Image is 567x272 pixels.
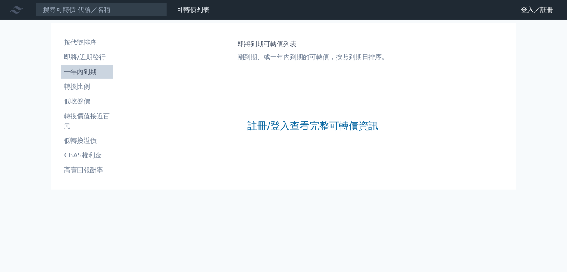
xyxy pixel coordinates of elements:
li: 一年內到期 [61,67,113,77]
a: 轉換價值接近百元 [61,110,113,133]
li: 高賣回報酬率 [61,165,113,175]
a: 註冊/登入查看完整可轉債資訊 [247,119,378,133]
li: 轉換價值接近百元 [61,111,113,131]
a: 登入／註冊 [515,3,560,16]
a: 按代號排序 [61,36,113,49]
li: 按代號排序 [61,38,113,47]
a: CBAS權利金 [61,149,113,162]
a: 即將/近期發行 [61,51,113,64]
a: 一年內到期 [61,65,113,79]
a: 轉換比例 [61,80,113,93]
a: 低轉換溢價 [61,134,113,147]
a: 低收盤價 [61,95,113,108]
input: 搜尋可轉債 代號／名稱 [36,3,167,17]
a: 可轉債列表 [177,6,210,13]
h1: 即將到期可轉債列表 [238,39,389,49]
li: 低轉換溢價 [61,136,113,146]
a: 高賣回報酬率 [61,164,113,177]
li: 轉換比例 [61,82,113,92]
li: 即將/近期發行 [61,52,113,62]
li: 低收盤價 [61,97,113,106]
p: 剛到期、或一年內到期的可轉債，按照到期日排序。 [238,52,389,62]
li: CBAS權利金 [61,151,113,160]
